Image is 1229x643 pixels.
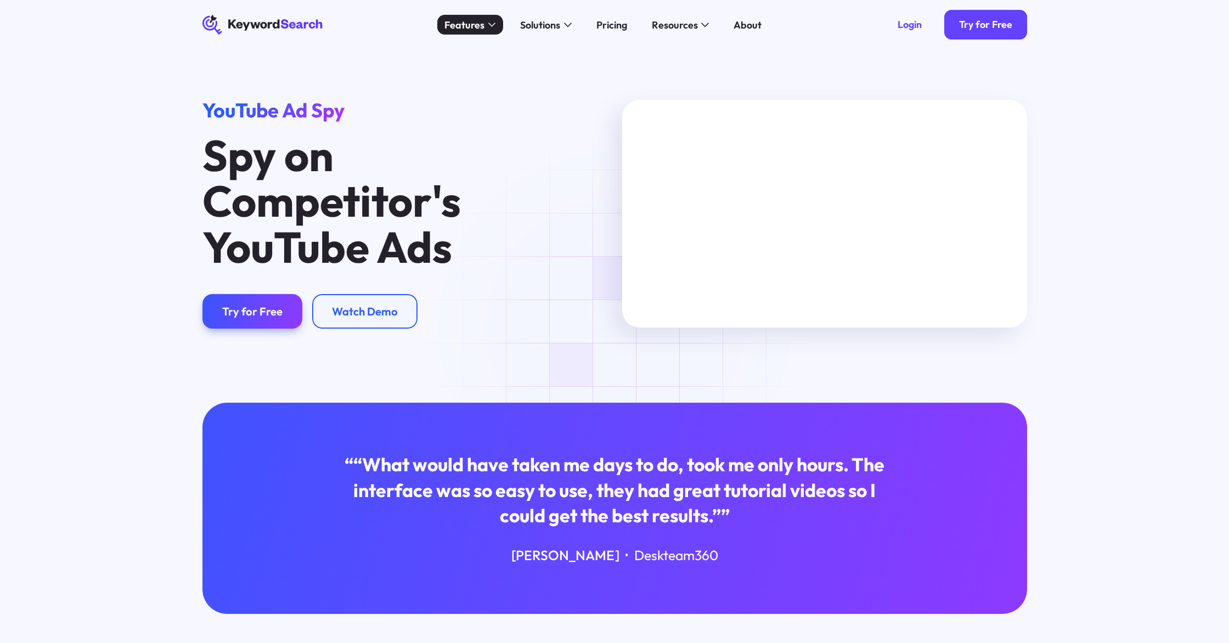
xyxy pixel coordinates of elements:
div: Solutions [520,18,560,32]
div: Watch Demo [332,304,398,318]
iframe: Spy on Your Competitor's Keywords & YouTube Ads (Free Trial Link Below) [622,100,1027,328]
span: YouTube Ad Spy [202,98,345,122]
div: Try for Free [959,19,1012,31]
div: Deskteam360 [634,546,718,565]
a: Try for Free [202,294,302,329]
div: Login [898,19,922,31]
div: Pricing [596,18,627,32]
a: Pricing [589,15,634,35]
h1: Spy on Competitor's YouTube Ads [202,132,558,269]
div: Try for Free [222,304,283,318]
div: About [734,18,762,32]
a: Login [883,10,937,40]
div: Features [444,18,484,32]
div: Resources [652,18,698,32]
a: About [726,15,769,35]
div: [PERSON_NAME] [511,546,619,565]
div: ““What would have taken me days to do, took me only hours. The interface was so easy to use, they... [338,452,891,528]
a: Try for Free [944,10,1027,40]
